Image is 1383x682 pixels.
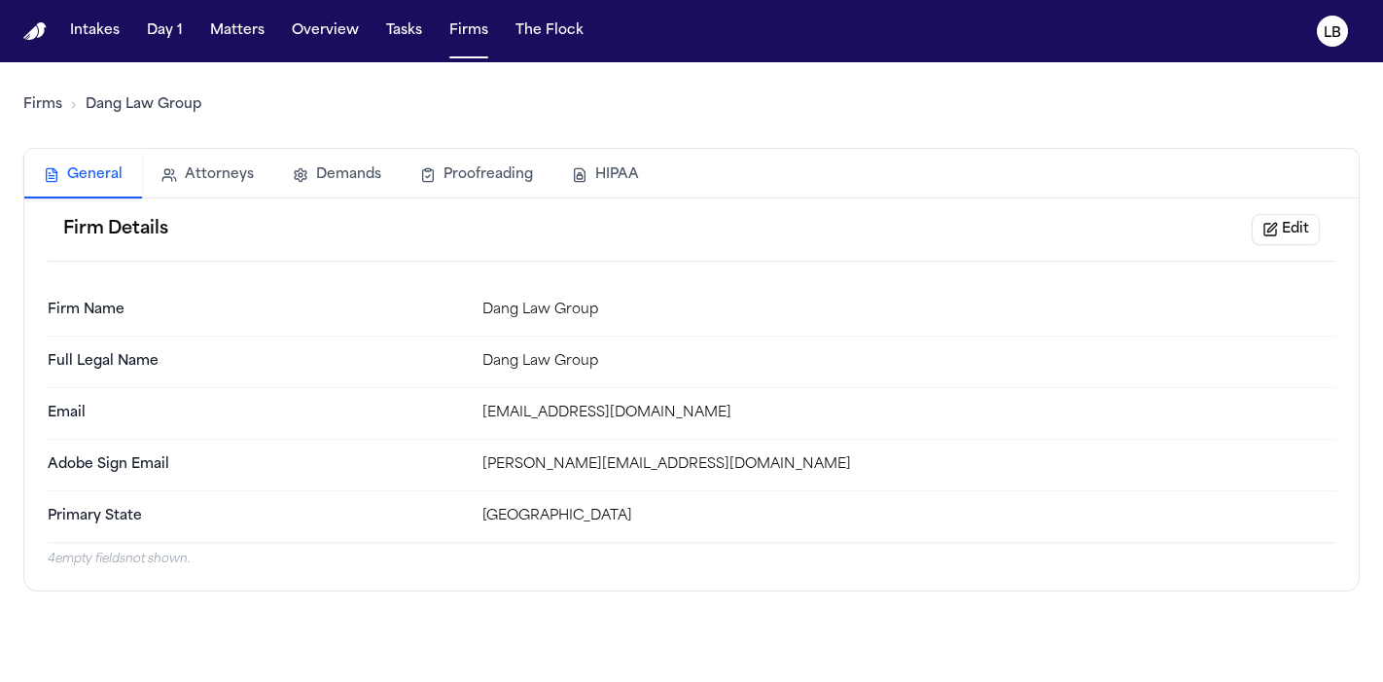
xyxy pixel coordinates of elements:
[202,14,272,49] button: Matters
[142,154,273,197] button: Attorneys
[48,507,467,526] dt: Primary State
[1324,26,1341,40] text: LB
[482,352,1335,372] div: Dang Law Group
[23,95,201,115] nav: Breadcrumb
[273,154,401,197] button: Demands
[482,455,1335,475] div: [PERSON_NAME][EMAIL_ADDRESS][DOMAIN_NAME]
[23,95,62,115] a: Firms
[378,14,430,49] button: Tasks
[24,154,142,198] button: General
[482,301,1335,320] div: Dang Law Group
[86,95,201,115] a: Dang Law Group
[401,154,552,197] button: Proofreading
[1252,214,1320,245] button: Edit
[284,14,367,49] button: Overview
[139,14,191,49] button: Day 1
[482,507,1335,526] div: [GEOGRAPHIC_DATA]
[442,14,496,49] button: Firms
[63,216,168,243] h2: Firm Details
[552,154,658,197] button: HIPAA
[48,352,467,372] dt: Full Legal Name
[48,552,1335,567] p: 4 empty fields not shown.
[48,455,467,475] dt: Adobe Sign Email
[23,22,47,41] img: Finch Logo
[482,404,1335,423] div: [EMAIL_ADDRESS][DOMAIN_NAME]
[508,14,591,49] button: The Flock
[62,14,127,49] button: Intakes
[23,22,47,41] a: Home
[48,404,467,423] dt: Email
[48,301,467,320] dt: Firm Name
